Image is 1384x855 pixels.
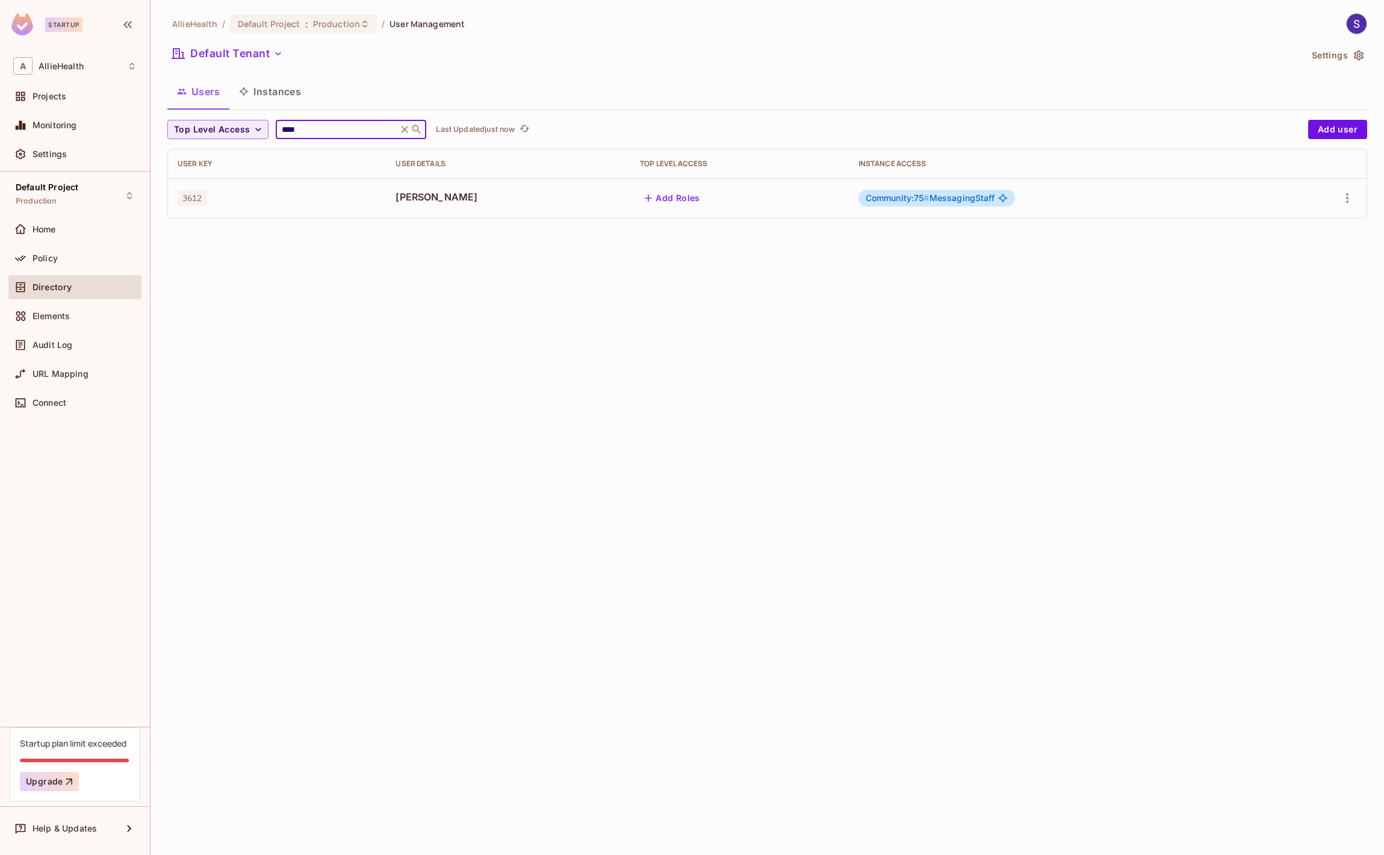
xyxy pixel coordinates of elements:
[20,772,79,791] button: Upgrade
[382,18,385,30] li: /
[178,190,207,206] span: 3612
[866,193,995,203] span: MessagingStaff
[396,190,621,204] span: [PERSON_NAME]
[229,76,311,107] button: Instances
[1347,14,1367,34] img: Stephen Morrison
[33,824,97,833] span: Help & Updates
[436,125,515,134] p: Last Updated just now
[172,18,217,30] span: the active workspace
[33,398,66,408] span: Connect
[33,120,77,130] span: Monitoring
[33,149,67,159] span: Settings
[515,122,532,137] span: Click to refresh data
[640,159,839,169] div: Top Level Access
[33,369,88,379] span: URL Mapping
[33,340,72,350] span: Audit Log
[517,122,532,137] button: refresh
[923,193,929,203] span: #
[238,18,300,30] span: Default Project
[520,123,530,135] span: refresh
[178,159,376,169] div: User Key
[33,282,72,292] span: Directory
[11,13,33,36] img: SReyMgAAAABJRU5ErkJggg==
[305,19,309,29] span: :
[167,120,268,139] button: Top Level Access
[1307,46,1367,65] button: Settings
[174,122,250,137] span: Top Level Access
[389,18,465,30] span: User Management
[20,738,126,749] div: Startup plan limit exceeded
[13,57,33,75] span: A
[16,196,57,206] span: Production
[45,17,82,32] div: Startup
[222,18,225,30] li: /
[313,18,360,30] span: Production
[640,188,705,208] button: Add Roles
[39,61,84,71] span: Workspace: AllieHealth
[1308,120,1367,139] button: Add user
[33,311,70,321] span: Elements
[858,159,1264,169] div: Instance Access
[33,92,66,101] span: Projects
[866,193,929,203] span: Community:75
[396,159,621,169] div: User Details
[167,76,229,107] button: Users
[33,253,58,263] span: Policy
[33,225,56,234] span: Home
[16,182,78,192] span: Default Project
[167,44,288,63] button: Default Tenant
